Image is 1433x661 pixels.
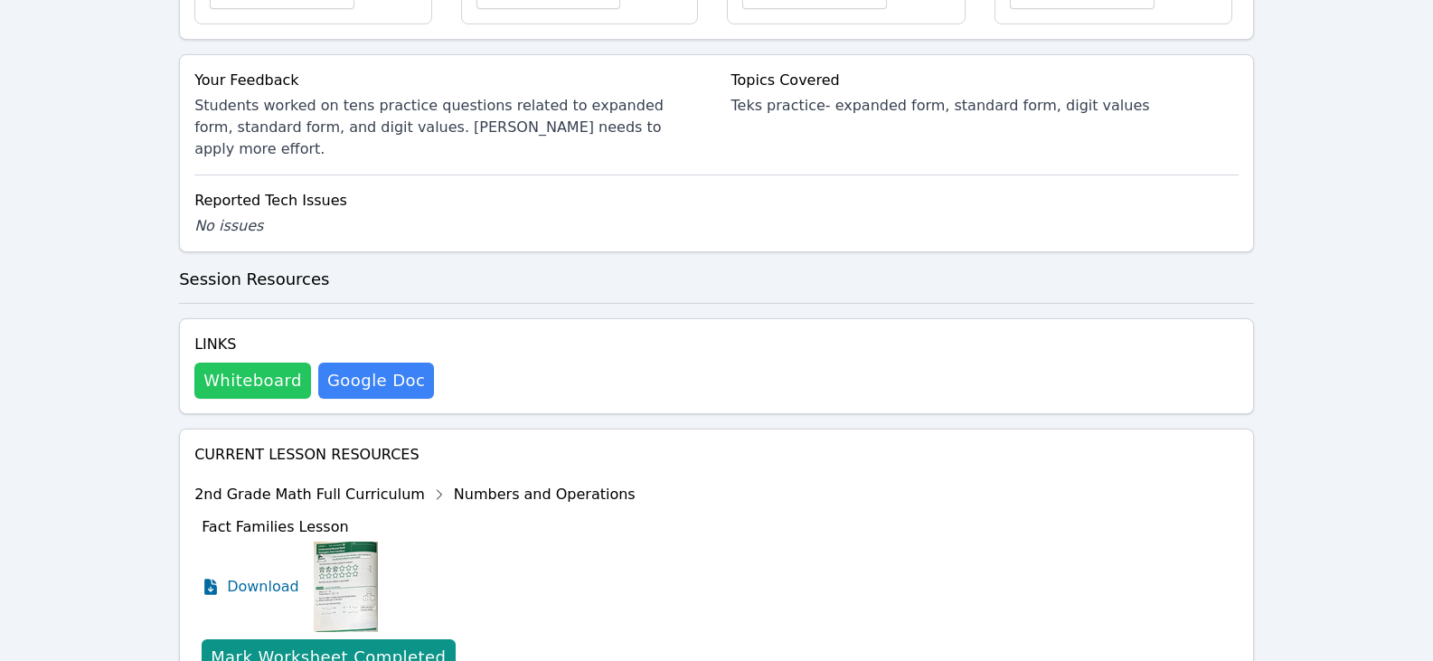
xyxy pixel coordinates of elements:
[314,542,378,632] img: Fact Families Lesson
[194,217,263,234] span: No issues
[194,95,702,160] div: Students worked on tens practice questions related to expanded form, standard form, and digit val...
[202,518,349,535] span: Fact Families Lesson
[194,70,702,91] div: Your Feedback
[731,70,1239,91] div: Topics Covered
[227,576,299,598] span: Download
[731,95,1239,117] div: Teks practice- expanded form, standard form, digit values
[194,444,1239,466] h4: Current Lesson Resources
[194,363,311,399] button: Whiteboard
[194,334,434,355] h4: Links
[179,267,1254,292] h3: Session Resources
[318,363,434,399] a: Google Doc
[194,480,834,509] div: 2nd Grade Math Full Curriculum Numbers and Operations
[202,542,299,632] a: Download
[194,190,1239,212] div: Reported Tech Issues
